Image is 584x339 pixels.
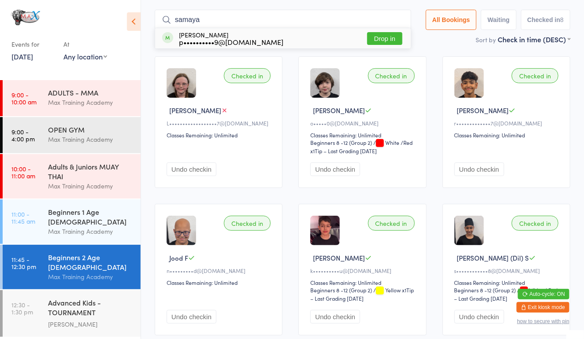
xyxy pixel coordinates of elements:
[426,10,477,30] button: All Bookings
[63,37,107,52] div: At
[179,38,283,45] div: p••••••••••9@[DOMAIN_NAME]
[517,302,569,313] button: Exit kiosk mode
[512,216,558,231] div: Checked in
[454,216,484,245] img: image1743610836.png
[498,34,570,44] div: Check in time (DESC)
[457,253,529,262] span: [PERSON_NAME] (Dil) S
[454,286,516,294] div: Beginners 8 -12 (Group 2)
[310,131,417,139] div: Classes Remaining: Unlimited
[11,37,55,52] div: Events for
[368,68,415,83] div: Checked in
[48,252,133,272] div: Beginners 2 Age [DEMOGRAPHIC_DATA]
[476,35,496,44] label: Sort by
[11,91,37,105] time: 9:00 - 10:00 am
[167,310,216,324] button: Undo checkin
[167,131,273,139] div: Classes Remaining: Unlimited
[63,52,107,61] div: Any location
[167,267,273,274] div: n•••••••••d@[DOMAIN_NAME]
[454,310,504,324] button: Undo checkin
[310,286,372,294] div: Beginners 8 -12 (Group 2)
[11,165,35,179] time: 10:00 - 11:00 am
[48,181,133,191] div: Max Training Academy
[313,253,365,262] span: [PERSON_NAME]
[3,117,141,153] a: 9:00 -4:00 pmOPEN GYMMax Training Academy
[457,106,509,115] span: [PERSON_NAME]
[11,210,35,225] time: 11:00 - 11:45 am
[3,245,141,289] a: 11:45 -12:30 pmBeginners 2 Age [DEMOGRAPHIC_DATA]Max Training Academy
[454,68,484,98] img: image1759941097.png
[48,226,133,236] div: Max Training Academy
[560,16,564,23] div: 8
[11,256,36,270] time: 11:45 - 12:30 pm
[167,162,216,176] button: Undo checkin
[481,10,516,30] button: Waiting
[11,301,33,315] time: 12:30 - 1:30 pm
[454,267,561,274] div: s••••••••••••8@[DOMAIN_NAME]
[517,318,569,324] button: how to secure with pin
[48,88,133,97] div: ADULTS - MMA
[521,10,571,30] button: Checked in8
[310,310,360,324] button: Undo checkin
[310,119,417,127] div: o•••••0@[DOMAIN_NAME]
[48,319,133,329] div: [PERSON_NAME]
[169,106,221,115] span: [PERSON_NAME]
[48,298,133,319] div: Advanced Kids - TOURNAMENT PREPARATION
[167,279,273,286] div: Classes Remaining: Unlimited
[167,68,196,98] img: image1750698886.png
[224,216,271,231] div: Checked in
[48,125,133,134] div: OPEN GYM
[224,68,271,83] div: Checked in
[48,272,133,282] div: Max Training Academy
[310,216,340,245] img: image1713371917.png
[310,279,417,286] div: Classes Remaining: Unlimited
[9,7,42,28] img: MAX Training Academy Ltd
[48,134,133,144] div: Max Training Academy
[368,216,415,231] div: Checked in
[310,162,360,176] button: Undo checkin
[454,279,561,286] div: Classes Remaining: Unlimited
[310,267,417,274] div: k••••••••••u@[DOMAIN_NAME]
[3,154,141,199] a: 10:00 -11:00 amAdults & Juniors MUAY THAIMax Training Academy
[518,289,569,299] button: Auto-cycle: ON
[11,128,35,142] time: 9:00 - 4:00 pm
[367,32,402,45] button: Drop in
[3,290,141,337] a: 12:30 -1:30 pmAdvanced Kids - TOURNAMENT PREPARATION[PERSON_NAME]
[313,106,365,115] span: [PERSON_NAME]
[48,207,133,226] div: Beginners 1 Age [DEMOGRAPHIC_DATA]
[179,31,283,45] div: [PERSON_NAME]
[167,216,196,245] img: image1749293437.png
[48,97,133,107] div: Max Training Academy
[155,10,411,30] input: Search
[454,162,504,176] button: Undo checkin
[3,80,141,116] a: 9:00 -10:00 amADULTS - MMAMax Training Academy
[310,139,372,146] div: Beginners 8 -12 (Group 2)
[454,131,561,139] div: Classes Remaining: Unlimited
[167,119,273,127] div: L••••••••••••••••••7@[DOMAIN_NAME]
[454,119,561,127] div: r•••••••••••••7@[DOMAIN_NAME]
[3,199,141,244] a: 11:00 -11:45 amBeginners 1 Age [DEMOGRAPHIC_DATA]Max Training Academy
[48,162,133,181] div: Adults & Juniors MUAY THAI
[310,68,340,98] img: image1739906709.png
[512,68,558,83] div: Checked in
[169,253,188,262] span: Jood F
[11,52,33,61] a: [DATE]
